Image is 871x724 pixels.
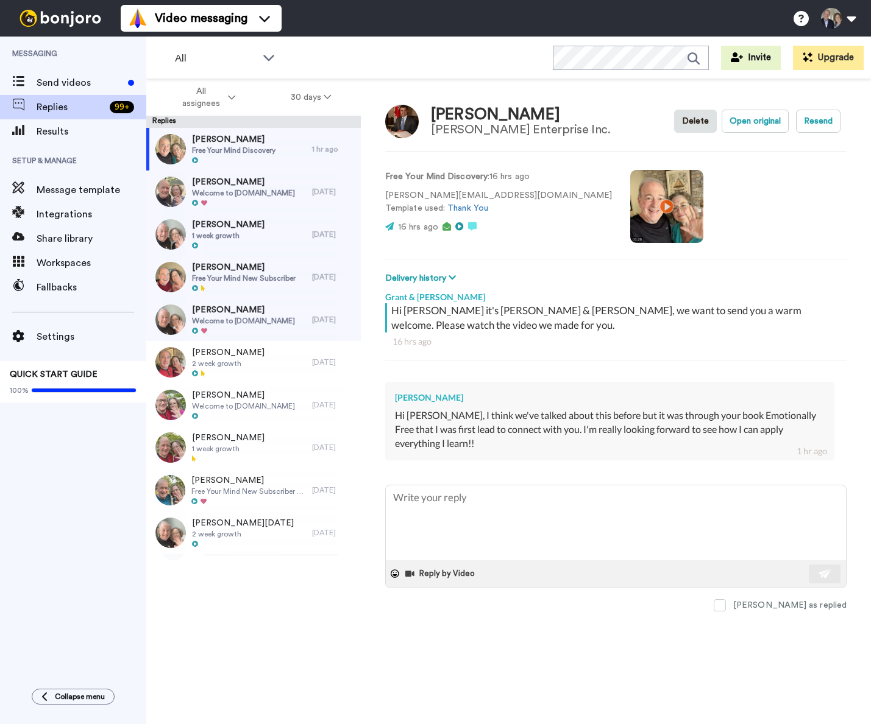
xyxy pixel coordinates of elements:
img: 88542f1b-58ce-406c-8add-5636733e7c54-thumb.jpg [155,390,186,420]
a: [PERSON_NAME]1 week growth[DATE] [146,213,361,256]
div: [PERSON_NAME] [431,106,610,124]
div: [DATE] [312,400,355,410]
span: 2 week growth [192,529,294,539]
div: 99 + [110,101,134,113]
span: Integrations [37,207,146,222]
span: [PERSON_NAME][DATE] [192,517,294,529]
img: bj-logo-header-white.svg [15,10,106,27]
span: 100% [10,385,29,395]
a: [PERSON_NAME]Free Your Mind Discovery1 hr ago [146,128,361,170]
strong: Free Your Mind Discovery [385,172,488,181]
img: bb6a3883-fa3c-440e-aa77-f3ebf58ce9c8-thumb.jpg [155,347,186,378]
a: [PERSON_NAME]2 week growth[DATE] [146,341,361,384]
button: Resend [796,110,841,133]
img: 993fecc0-8ef1-469e-8951-3f29546a9450-thumb.jpg [155,432,186,463]
img: 9b142ffa-77d8-4635-917f-fd5792ac2218-thumb.jpg [155,518,186,548]
span: Send videos [37,76,123,90]
a: [PERSON_NAME][DATE]2 week growth[DATE] [146,511,361,554]
span: Video messaging [155,10,247,27]
a: [PERSON_NAME]Welcome to [DOMAIN_NAME][DATE] [146,298,361,341]
span: Settings [37,329,146,344]
img: bb1fe169-3c37-4184-8dc1-c2d535d06e99-thumb.jpg [155,134,186,164]
img: cb74e0b3-9a19-42c1-a171-9ef6f5b96cda-thumb.jpg [155,262,186,292]
span: Results [37,124,146,139]
button: All assignees [149,80,263,114]
span: [PERSON_NAME] [192,346,265,359]
span: Free Your Mind New Subscriber Growth [191,487,306,496]
img: cbc30ce3-2754-4981-b2fe-469035c81008-thumb.jpg [155,177,186,207]
div: [DATE] [312,272,355,282]
span: [PERSON_NAME] [192,133,276,146]
img: Image of Keith Martin [385,105,419,138]
span: [PERSON_NAME] [192,261,296,273]
span: [PERSON_NAME] [192,304,295,316]
button: Invite [721,46,781,70]
span: Welcome to [DOMAIN_NAME] [192,316,295,326]
button: Reply by Video [404,564,478,583]
img: 0c50a3f4-888b-4e91-bd41-c6d7debd1e28-thumb.jpg [155,304,186,335]
span: 2 week growth [192,359,265,368]
span: [PERSON_NAME] [192,432,265,444]
div: [DATE] [312,528,355,538]
span: Replies [37,100,105,114]
span: Free Your Mind New Subscriber [192,273,296,283]
span: Welcome to [DOMAIN_NAME] [192,188,295,198]
img: 7dee9b73-e32c-4ee4-a35a-cd25ffd18f9d-thumb.jpg [155,475,185,505]
img: 11acb9e6-415f-4e6b-a9d2-b2776f755deb-thumb.jpg [155,219,186,250]
span: [PERSON_NAME] [192,176,295,188]
div: [DATE] [312,230,355,239]
span: All [175,51,257,66]
a: [PERSON_NAME]Free Your Mind New Subscriber Growth[DATE] [146,469,361,511]
span: Workspaces [37,256,146,270]
span: All assignees [176,85,226,110]
div: [DATE] [312,357,355,367]
a: Thank You [447,204,488,213]
button: Upgrade [793,46,864,70]
button: Collapse menu [32,689,115,705]
button: Delete [674,110,717,133]
p: [PERSON_NAME][EMAIL_ADDRESS][DOMAIN_NAME] Template used: [385,189,612,215]
span: Free Your Mind Discovery [192,146,276,155]
div: 1 hr ago [312,144,355,154]
a: [PERSON_NAME]Welcome to [DOMAIN_NAME][DATE] [146,384,361,426]
span: Message template [37,183,146,197]
div: 1 hr ago [797,445,827,457]
div: [PERSON_NAME] [395,392,825,404]
div: 16 hrs ago [393,336,839,348]
a: [PERSON_NAME]1 week growth[DATE] [146,426,361,469]
span: [PERSON_NAME] [192,389,295,401]
div: Grant & [PERSON_NAME] [385,285,847,303]
span: [PERSON_NAME] [191,474,306,487]
span: QUICK START GUIDE [10,370,98,379]
span: 1 week growth [192,231,265,241]
span: Share library [37,231,146,246]
span: Fallbacks [37,280,146,295]
img: vm-color.svg [128,9,148,28]
button: Delivery history [385,272,460,285]
div: [PERSON_NAME] Enterprise Inc. [431,123,610,136]
div: [DATE] [312,315,355,325]
span: Collapse menu [55,692,105,701]
span: 1 week growth [192,444,265,454]
div: [PERSON_NAME] as replied [733,599,847,611]
div: [DATE] [312,485,355,495]
span: [PERSON_NAME] [192,219,265,231]
a: [PERSON_NAME]Welcome to [DOMAIN_NAME][DATE] [146,170,361,213]
div: [DATE] [312,443,355,452]
button: 30 days [263,86,359,108]
p: : 16 hrs ago [385,170,612,183]
a: [PERSON_NAME]Free Your Mind New Subscriber[DATE] [146,256,361,298]
button: Open original [722,110,789,133]
div: Hi [PERSON_NAME], I think we've talked about this before but it was through your book Emotionally... [395,409,825,451]
img: send-white.svg [819,569,832,578]
span: 16 hrs ago [398,223,438,231]
span: Welcome to [DOMAIN_NAME] [192,401,295,411]
div: Hi [PERSON_NAME] it's [PERSON_NAME] & [PERSON_NAME], we want to send you a warm welcome. Please w... [391,303,844,332]
div: [DATE] [312,187,355,197]
div: Replies [146,116,361,128]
